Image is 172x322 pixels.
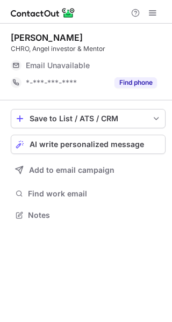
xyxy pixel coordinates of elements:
span: Find work email [28,189,161,199]
span: Notes [28,210,161,220]
div: [PERSON_NAME] [11,32,83,43]
button: AI write personalized message [11,135,166,154]
img: ContactOut v5.3.10 [11,6,75,19]
button: Add to email campaign [11,160,166,180]
span: Add to email campaign [29,166,114,174]
div: CHRO, Angel investor & Mentor [11,44,166,54]
button: Reveal Button [114,77,157,88]
button: Notes [11,208,166,223]
div: Save to List / ATS / CRM [30,114,147,123]
span: Email Unavailable [26,61,90,70]
span: AI write personalized message [30,140,144,149]
button: Find work email [11,186,166,201]
button: save-profile-one-click [11,109,166,128]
